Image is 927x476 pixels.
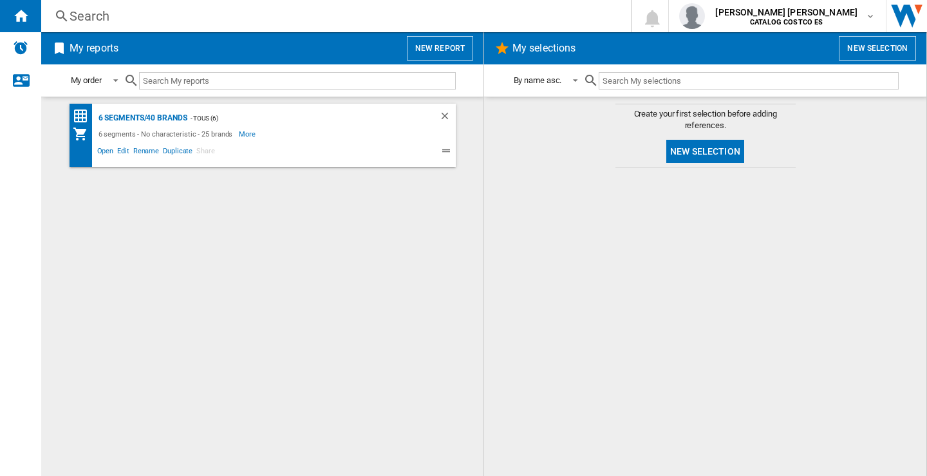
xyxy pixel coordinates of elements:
[715,6,857,19] span: [PERSON_NAME] [PERSON_NAME]
[131,145,161,160] span: Rename
[679,3,705,29] img: profile.jpg
[139,72,456,90] input: Search My reports
[439,110,456,126] div: Delete
[750,18,823,26] b: CATALOG COSTCO ES
[95,110,187,126] div: 6 segments/40 brands
[73,108,95,124] div: Price Matrix
[407,36,473,61] button: New report
[510,36,578,61] h2: My selections
[239,126,257,142] span: More
[71,75,102,85] div: My order
[839,36,916,61] button: New selection
[514,75,562,85] div: By name asc.
[115,145,131,160] span: Edit
[599,72,898,90] input: Search My selections
[70,7,597,25] div: Search
[95,126,239,142] div: 6 segments - No characteristic - 25 brands
[187,110,413,126] div: - TOUS (6)
[194,145,217,160] span: Share
[615,108,796,131] span: Create your first selection before adding references.
[666,140,744,163] button: New selection
[95,145,116,160] span: Open
[73,126,95,142] div: My Assortment
[67,36,121,61] h2: My reports
[161,145,194,160] span: Duplicate
[13,40,28,55] img: alerts-logo.svg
